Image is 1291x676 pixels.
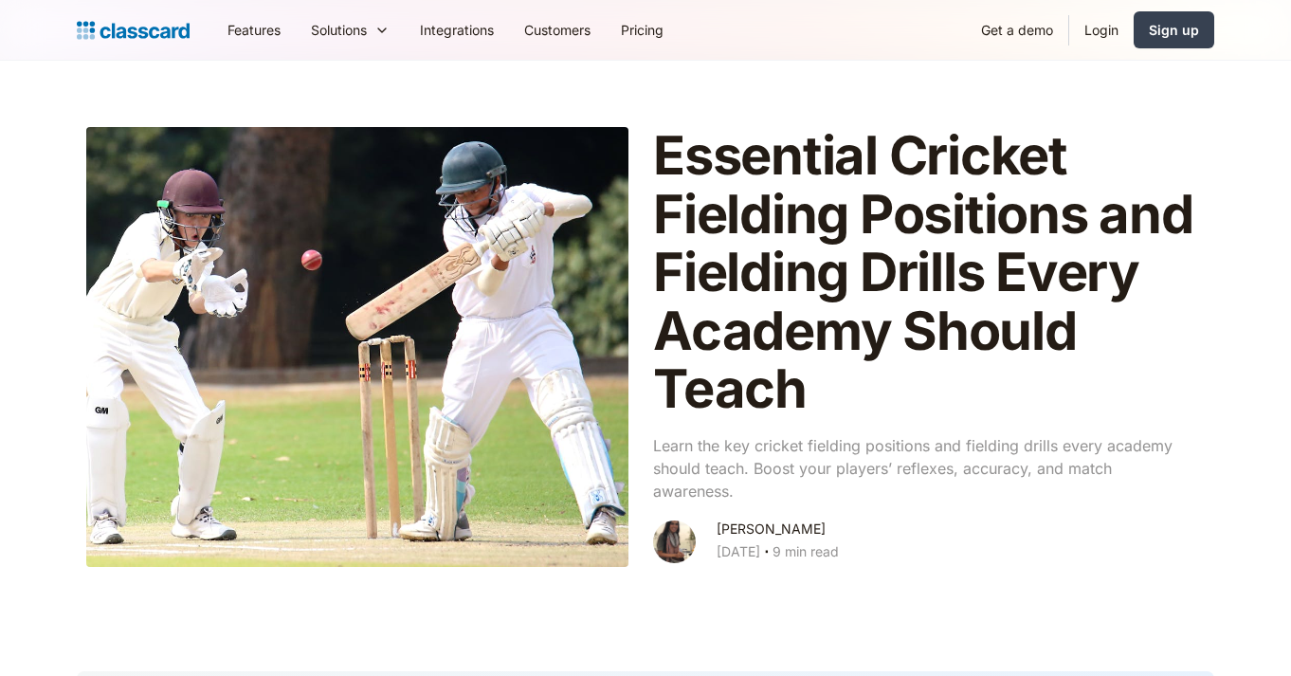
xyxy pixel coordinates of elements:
[717,540,760,563] div: [DATE]
[773,540,839,563] div: 9 min read
[1069,9,1134,51] a: Login
[717,518,826,540] div: [PERSON_NAME]
[405,9,509,51] a: Integrations
[77,118,1214,576] a: Essential Cricket Fielding Positions and Fielding Drills Every Academy Should TeachLearn the key ...
[1149,20,1199,40] div: Sign up
[606,9,679,51] a: Pricing
[311,20,367,40] div: Solutions
[966,9,1068,51] a: Get a demo
[509,9,606,51] a: Customers
[296,9,405,51] div: Solutions
[212,9,296,51] a: Features
[653,127,1195,419] h1: Essential Cricket Fielding Positions and Fielding Drills Every Academy Should Teach
[1134,11,1214,48] a: Sign up
[653,434,1195,502] p: Learn the key cricket fielding positions and fielding drills every academy should teach. Boost yo...
[760,540,773,567] div: ‧
[77,17,190,44] a: home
